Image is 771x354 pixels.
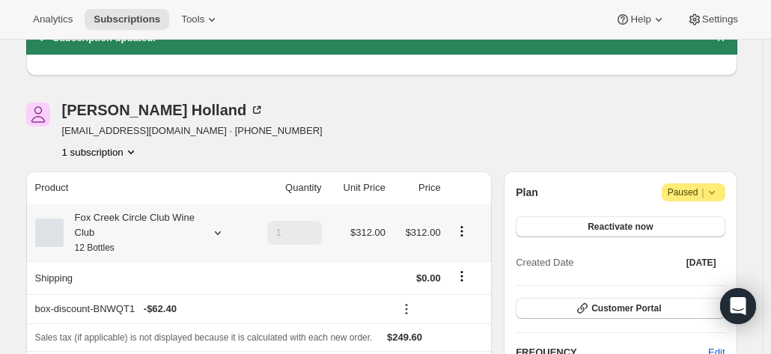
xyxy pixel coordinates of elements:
[172,9,228,30] button: Tools
[62,123,323,138] span: [EMAIL_ADDRESS][DOMAIN_NAME] · [PHONE_NUMBER]
[181,13,204,25] span: Tools
[668,185,719,200] span: Paused
[387,332,422,343] span: $249.60
[701,186,704,198] span: |
[26,103,50,126] span: Annette Holland
[390,171,445,204] th: Price
[85,9,169,30] button: Subscriptions
[26,171,247,204] th: Product
[516,216,725,237] button: Reactivate now
[326,171,390,204] th: Unit Price
[246,171,326,204] th: Quantity
[702,13,738,25] span: Settings
[677,252,725,273] button: [DATE]
[26,261,247,294] th: Shipping
[64,210,198,255] div: Fox Creek Circle Club Wine Club
[588,221,653,233] span: Reactivate now
[144,302,177,317] span: - $62.40
[350,227,385,238] span: $312.00
[94,13,160,25] span: Subscriptions
[720,288,756,324] div: Open Intercom Messenger
[450,268,474,284] button: Shipping actions
[35,332,373,343] span: Sales tax (if applicable) is not displayed because it is calculated with each new order.
[24,9,82,30] button: Analytics
[416,272,441,284] span: $0.00
[516,185,538,200] h2: Plan
[75,242,115,253] small: 12 Bottles
[406,227,441,238] span: $312.00
[606,9,674,30] button: Help
[686,257,716,269] span: [DATE]
[516,255,573,270] span: Created Date
[678,9,747,30] button: Settings
[62,144,138,159] button: Product actions
[450,223,474,239] button: Product actions
[35,302,385,317] div: box-discount-BNWQT1
[62,103,265,118] div: [PERSON_NAME] Holland
[630,13,650,25] span: Help
[516,298,725,319] button: Customer Portal
[591,302,661,314] span: Customer Portal
[33,13,73,25] span: Analytics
